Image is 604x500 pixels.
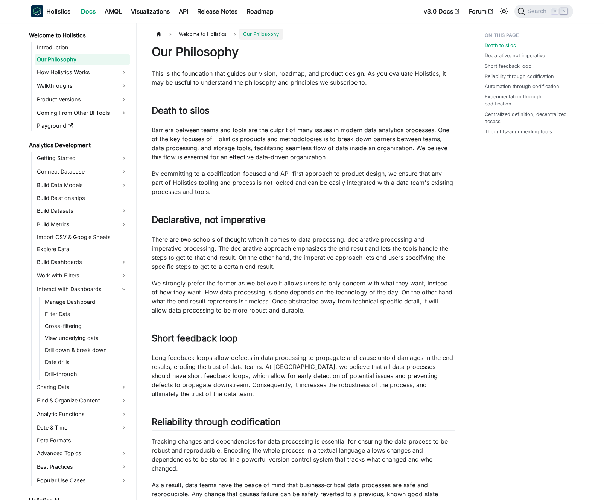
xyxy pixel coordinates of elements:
[485,83,559,90] a: Automation through codification
[35,120,130,131] a: Playground
[43,357,130,367] a: Date drills
[35,179,130,191] a: Build Data Models
[35,435,130,446] a: Data Formats
[35,422,130,434] a: Date & Time
[35,54,130,65] a: Our Philosophy
[43,369,130,380] a: Drill-through
[485,73,554,80] a: Reliability through codification
[239,29,283,40] span: Our Philosophy
[35,270,130,282] a: Work with Filters
[100,5,126,17] a: AMQL
[35,232,130,242] a: Import CSV & Google Sheets
[35,447,130,459] a: Advanced Topics
[35,474,130,486] a: Popular Use Cases
[35,205,130,217] a: Build Datasets
[152,44,455,59] h1: Our Philosophy
[126,5,174,17] a: Visualizations
[152,235,455,271] p: There are two schools of thought when it comes to data processing: declarative processing and imp...
[46,7,70,16] b: Holistics
[35,66,130,78] a: How Holistics Works
[35,152,130,164] a: Getting Started
[525,8,551,15] span: Search
[35,395,130,407] a: Find & Organize Content
[43,321,130,331] a: Cross-filtering
[35,256,130,268] a: Build Dashboards
[43,297,130,307] a: Manage Dashboard
[551,8,558,15] kbd: ⌘
[485,62,531,70] a: Short feedback loop
[242,5,278,17] a: Roadmap
[35,244,130,255] a: Explore Data
[35,80,130,92] a: Walkthroughs
[35,408,130,420] a: Analytic Functions
[152,353,455,398] p: Long feedback loops allow defects in data processing to propagate and cause untold damages in the...
[24,23,137,500] nav: Docs sidebar
[43,309,130,319] a: Filter Data
[35,166,130,178] a: Connect Database
[76,5,100,17] a: Docs
[193,5,242,17] a: Release Notes
[27,30,130,41] a: Welcome to Holistics
[485,128,552,135] a: Thoughts-augumenting tools
[152,29,455,40] nav: Breadcrumbs
[152,333,455,347] h2: Short feedback loop
[175,29,230,40] span: Welcome to Holistics
[498,5,510,17] button: Switch between dark and light mode (currently light mode)
[35,193,130,203] a: Build Relationships
[152,169,455,196] p: By committing to a codification-focused and API-first approach to product design, we ensure that ...
[152,29,166,40] a: Home page
[419,5,464,17] a: v3.0 Docs
[31,5,70,17] a: HolisticsHolistics
[485,52,545,59] a: Declarative, not imperative
[35,283,130,295] a: Interact with Dashboards
[485,93,569,107] a: Experimentation through codification
[174,5,193,17] a: API
[43,345,130,355] a: Drill down & break down
[485,42,516,49] a: Death to silos
[35,42,130,53] a: Introduction
[560,8,567,14] kbd: K
[152,69,455,87] p: This is the foundation that guides our vision, roadmap, and product design. As you evaluate Holis...
[152,437,455,473] p: Tracking changes and dependencies for data processing is essential for ensuring the data process ...
[152,416,455,431] h2: Reliability through codification
[152,214,455,229] h2: Declarative, not imperative
[35,93,130,105] a: Product Versions
[27,140,130,151] a: Analytics Development
[485,111,569,125] a: Centralized definition, decentralized access
[43,333,130,343] a: View underlying data
[152,279,455,315] p: We strongly prefer the former as we believe it allows users to only concern with what they want, ...
[35,107,130,119] a: Coming From Other BI Tools
[35,461,130,473] a: Best Practices
[152,125,455,162] p: Barriers between teams and tools are the culprit of many issues in modern data analytics processe...
[152,105,455,119] h2: Death to silos
[35,218,130,230] a: Build Metrics
[514,5,573,18] button: Search (Command+K)
[464,5,498,17] a: Forum
[35,381,130,393] a: Sharing Data
[31,5,43,17] img: Holistics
